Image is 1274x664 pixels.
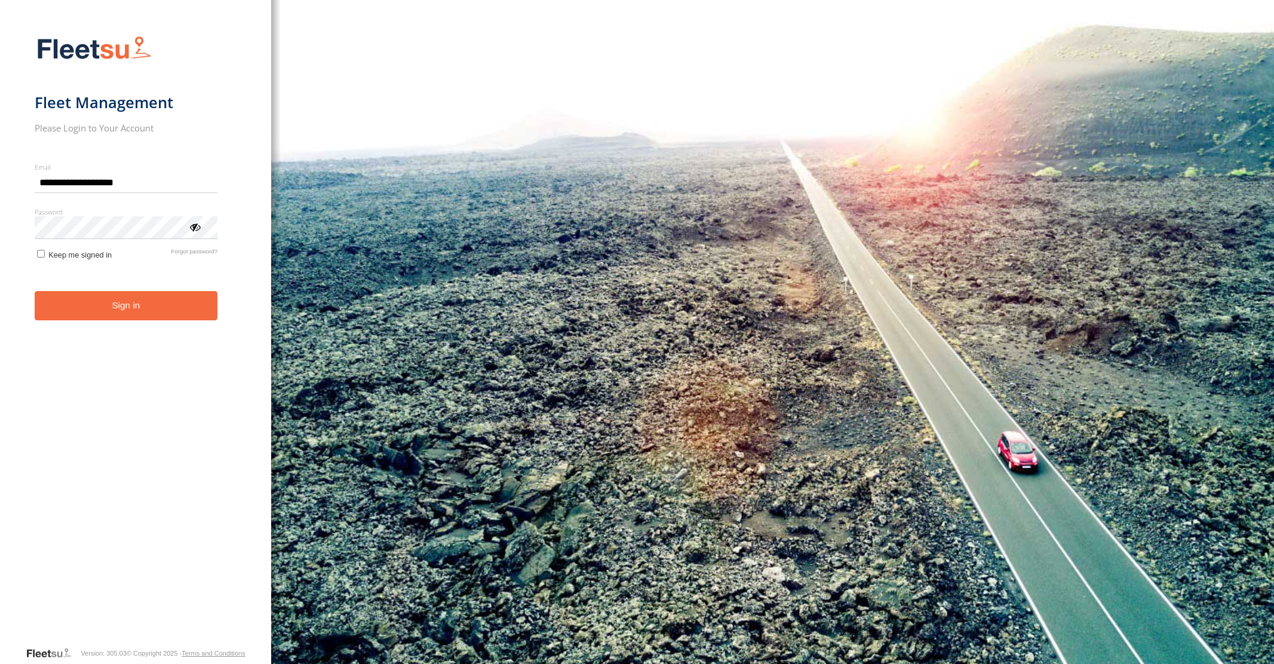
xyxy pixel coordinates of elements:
span: Keep me signed in [48,250,112,259]
a: Terms and Conditions [182,650,245,657]
a: Visit our Website [26,647,81,659]
div: Version: 305.03 [81,650,126,657]
div: © Copyright 2025 - [127,650,245,657]
div: ViewPassword [189,221,201,232]
button: Sign in [35,291,218,320]
a: Forgot password? [171,248,217,259]
label: Password [35,207,218,216]
input: Keep me signed in [37,250,45,258]
h2: Please Login to Your Account [35,122,218,134]
form: main [35,29,237,646]
h1: Fleet Management [35,93,218,112]
img: Fleetsu [35,33,154,64]
label: Email [35,163,218,172]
